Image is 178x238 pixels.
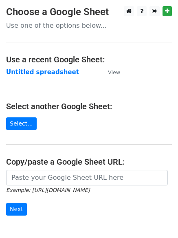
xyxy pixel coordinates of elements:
[6,170,168,185] input: Paste your Google Sheet URL here
[6,55,172,64] h4: Use a recent Google Sheet:
[108,69,120,75] small: View
[6,187,90,193] small: Example: [URL][DOMAIN_NAME]
[6,101,172,111] h4: Select another Google Sheet:
[6,203,27,216] input: Next
[100,68,120,76] a: View
[6,157,172,167] h4: Copy/paste a Google Sheet URL:
[6,68,79,76] a: Untitled spreadsheet
[6,21,172,30] p: Use one of the options below...
[6,6,172,18] h3: Choose a Google Sheet
[6,117,37,130] a: Select...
